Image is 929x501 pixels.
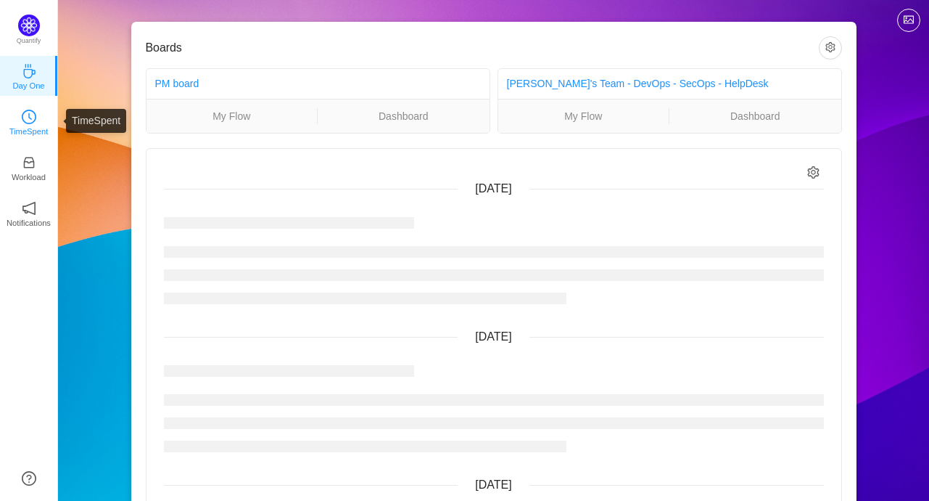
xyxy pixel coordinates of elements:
p: Day One [12,79,44,92]
i: icon: notification [22,201,36,216]
p: Workload [12,171,46,184]
p: Quantify [17,36,41,46]
i: icon: setting [807,166,819,179]
a: Dashboard [318,108,490,124]
button: icon: picture [897,9,920,32]
span: [DATE] [475,182,511,195]
a: [PERSON_NAME]'s Team - DevOps - SecOps - HelpDesk [507,78,769,89]
button: icon: setting [819,36,842,60]
i: icon: clock-circle [22,110,36,124]
i: icon: inbox [22,155,36,170]
span: [DATE] [475,478,511,491]
a: icon: clock-circleTimeSpent [22,114,36,129]
a: icon: inboxWorkload [22,160,36,174]
a: icon: question-circle [22,471,36,486]
a: My Flow [498,108,669,124]
p: Notifications [7,216,51,229]
img: Quantify [18,15,40,36]
i: icon: coffee [22,64,36,78]
a: My Flow [146,108,318,124]
a: PM board [155,78,199,89]
a: icon: notificationNotifications [22,205,36,220]
h3: Boards [146,41,819,55]
a: icon: coffeeDay One [22,68,36,83]
span: [DATE] [475,330,511,343]
p: TimeSpent [9,125,49,138]
a: Dashboard [669,108,841,124]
